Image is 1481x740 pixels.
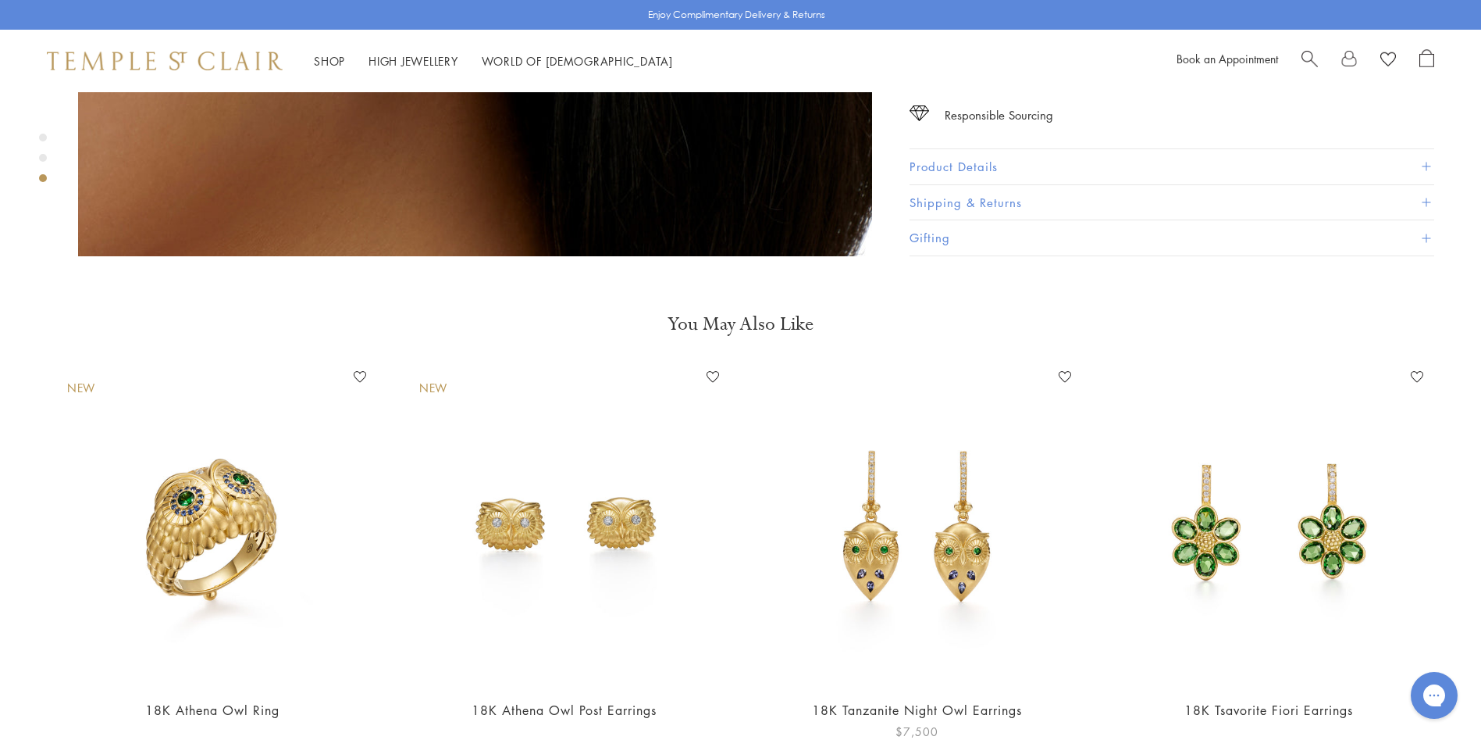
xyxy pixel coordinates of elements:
button: Shipping & Returns [910,185,1434,220]
nav: Main navigation [314,52,673,71]
iframe: Gorgias live chat messenger [1403,667,1465,724]
img: R36865-OWLTGBS [52,364,372,685]
a: High JewelleryHigh Jewellery [368,53,458,69]
a: 18K Athena Owl Ring [145,702,279,719]
a: Open Shopping Bag [1419,49,1434,73]
img: 18K Athena Owl Post Earrings [404,364,724,685]
a: World of [DEMOGRAPHIC_DATA]World of [DEMOGRAPHIC_DATA] [482,53,673,69]
a: 18K Tsavorite Fiori Earrings [1184,702,1353,719]
div: Responsible Sourcing [945,105,1053,125]
a: 18K Tanzanite Night Owl Earrings [812,702,1022,719]
a: Search [1301,49,1318,73]
a: 18K Athena Owl Post Earrings [472,702,657,719]
img: E36886-FIORITG [1109,364,1429,685]
button: Product Details [910,149,1434,184]
div: New [67,380,95,397]
img: icon_sourcing.svg [910,105,929,121]
a: Book an Appointment [1177,51,1278,66]
p: Enjoy Complimentary Delivery & Returns [648,7,825,23]
h3: You May Also Like [62,312,1419,337]
div: Product gallery navigation [39,130,47,195]
div: New [419,380,447,397]
a: ShopShop [314,53,345,69]
img: E36887-OWLTZTG [757,364,1077,685]
img: Temple St. Clair [47,52,283,70]
a: View Wishlist [1380,49,1396,73]
button: Gifting [910,221,1434,256]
